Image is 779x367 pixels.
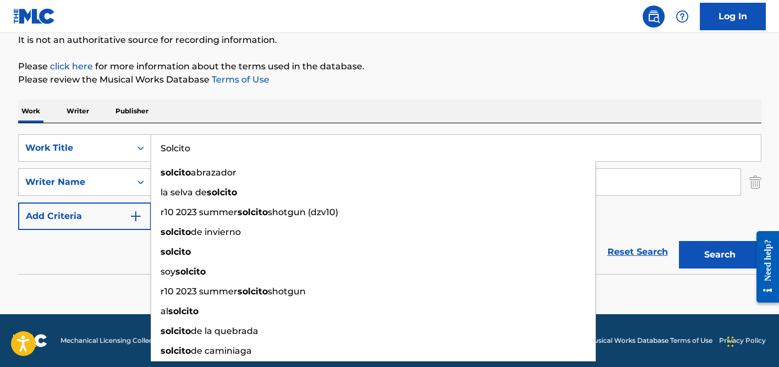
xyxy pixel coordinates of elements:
span: shotgun [268,286,306,297]
a: Log In [700,3,766,30]
span: al [161,306,168,316]
div: Drag [727,325,734,358]
strong: solcito [175,266,206,277]
p: Please for more information about the terms used in the database. [18,60,761,73]
strong: solcito [161,247,191,257]
span: abrazador [191,167,236,178]
img: Delete Criterion [749,168,761,196]
img: MLC Logo [13,8,56,24]
img: logo [13,334,47,347]
img: help [676,10,689,23]
span: la selva de [161,187,207,198]
strong: solcito [161,326,191,336]
p: Publisher [112,100,152,123]
img: 9d2ae6d4665cec9f34b9.svg [129,210,142,223]
strong: solcito [168,306,198,316]
strong: solcito [207,187,237,198]
a: Musical Works Database Terms of Use [588,336,712,346]
div: Writer Name [25,176,124,189]
strong: solcito [161,167,191,178]
a: Terms of Use [209,74,269,85]
span: Mechanical Licensing Collective © 2025 [60,336,188,346]
span: r10 2023 summer [161,207,237,217]
span: de caminiaga [191,346,252,356]
a: Privacy Policy [719,336,766,346]
strong: solcito [237,207,268,217]
div: Help [671,6,693,28]
a: Public Search [643,6,665,28]
span: de invierno [191,227,241,237]
iframe: Chat Widget [724,314,779,367]
iframe: Resource Center [748,222,779,311]
strong: solcito [237,286,268,297]
strong: solcito [161,227,191,237]
button: Search [679,241,761,269]
a: Reset Search [602,240,673,264]
span: de la quebrada [191,326,258,336]
p: Writer [63,100,92,123]
strong: solcito [161,346,191,356]
p: Work [18,100,43,123]
img: search [647,10,660,23]
span: r10 2023 summer [161,286,237,297]
button: Add Criteria [18,202,151,230]
form: Search Form [18,134,761,274]
p: It is not an authoritative source for recording information. [18,34,761,47]
span: soy [161,266,175,277]
span: shotgun (dzv10) [268,207,338,217]
div: Work Title [25,141,124,155]
p: Please review the Musical Works Database [18,73,761,86]
a: click here [50,61,93,72]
